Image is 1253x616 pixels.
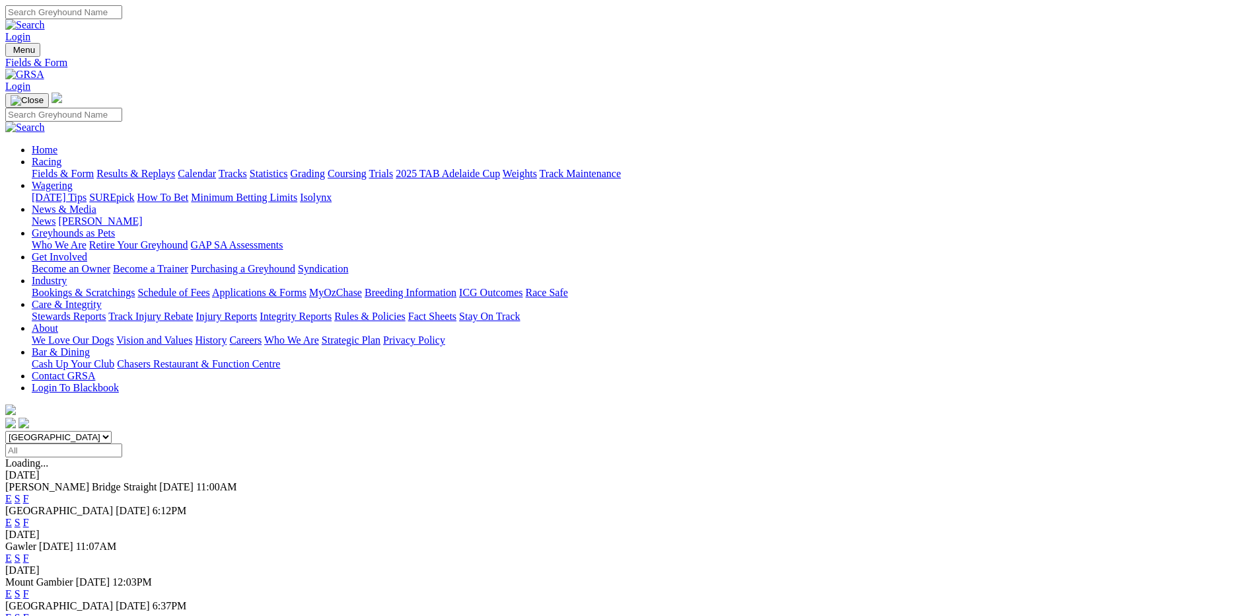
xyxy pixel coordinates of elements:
[23,553,29,564] a: F
[32,156,61,167] a: Racing
[260,311,332,322] a: Integrity Reports
[153,600,187,611] span: 6:37PM
[32,263,110,274] a: Become an Owner
[137,287,209,298] a: Schedule of Fees
[32,192,87,203] a: [DATE] Tips
[32,168,94,179] a: Fields & Form
[525,287,567,298] a: Race Safe
[23,493,29,504] a: F
[32,180,73,191] a: Wagering
[334,311,406,322] a: Rules & Policies
[5,122,45,134] img: Search
[76,541,117,552] span: 11:07AM
[196,481,237,492] span: 11:00AM
[116,334,192,346] a: Vision and Values
[5,418,16,428] img: facebook.svg
[32,275,67,286] a: Industry
[5,69,44,81] img: GRSA
[18,418,29,428] img: twitter.svg
[116,505,150,516] span: [DATE]
[32,370,95,381] a: Contact GRSA
[96,168,175,179] a: Results & Replays
[196,311,257,322] a: Injury Reports
[5,600,113,611] span: [GEOGRAPHIC_DATA]
[32,239,87,250] a: Who We Are
[108,311,193,322] a: Track Injury Rebate
[5,529,1248,541] div: [DATE]
[264,334,319,346] a: Who We Are
[137,192,189,203] a: How To Bet
[5,481,157,492] span: [PERSON_NAME] Bridge Straight
[13,45,35,55] span: Menu
[32,311,106,322] a: Stewards Reports
[5,81,30,92] a: Login
[32,287,135,298] a: Bookings & Scratchings
[76,576,110,588] span: [DATE]
[32,382,119,393] a: Login To Blackbook
[32,251,87,262] a: Get Involved
[32,358,114,369] a: Cash Up Your Club
[32,227,115,239] a: Greyhounds as Pets
[15,517,20,528] a: S
[15,588,20,599] a: S
[5,404,16,415] img: logo-grsa-white.png
[298,263,348,274] a: Syndication
[32,334,114,346] a: We Love Our Dogs
[250,168,288,179] a: Statistics
[32,263,1248,275] div: Get Involved
[503,168,537,179] a: Weights
[15,553,20,564] a: S
[23,588,29,599] a: F
[459,287,522,298] a: ICG Outcomes
[219,168,247,179] a: Tracks
[32,239,1248,251] div: Greyhounds as Pets
[5,108,122,122] input: Search
[32,168,1248,180] div: Racing
[153,505,187,516] span: 6:12PM
[383,334,445,346] a: Privacy Policy
[5,57,1248,69] a: Fields & Form
[32,358,1248,370] div: Bar & Dining
[89,192,134,203] a: SUREpick
[396,168,500,179] a: 2025 TAB Adelaide Cup
[32,204,96,215] a: News & Media
[5,43,40,57] button: Toggle navigation
[212,287,306,298] a: Applications & Forms
[52,93,62,103] img: logo-grsa-white.png
[365,287,456,298] a: Breeding Information
[39,541,73,552] span: [DATE]
[5,31,30,42] a: Login
[309,287,362,298] a: MyOzChase
[112,576,152,588] span: 12:03PM
[5,553,12,564] a: E
[5,93,49,108] button: Toggle navigation
[89,239,188,250] a: Retire Your Greyhound
[159,481,194,492] span: [DATE]
[191,192,297,203] a: Minimum Betting Limits
[32,192,1248,204] div: Wagering
[116,600,150,611] span: [DATE]
[5,443,122,457] input: Select date
[5,517,12,528] a: E
[369,168,393,179] a: Trials
[32,215,1248,227] div: News & Media
[5,5,122,19] input: Search
[113,263,188,274] a: Become a Trainer
[459,311,520,322] a: Stay On Track
[15,493,20,504] a: S
[32,311,1248,323] div: Care & Integrity
[32,346,90,358] a: Bar & Dining
[32,144,57,155] a: Home
[195,334,227,346] a: History
[32,287,1248,299] div: Industry
[408,311,456,322] a: Fact Sheets
[291,168,325,179] a: Grading
[229,334,262,346] a: Careers
[5,19,45,31] img: Search
[178,168,216,179] a: Calendar
[191,263,295,274] a: Purchasing a Greyhound
[5,541,36,552] span: Gawler
[5,564,1248,576] div: [DATE]
[5,469,1248,481] div: [DATE]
